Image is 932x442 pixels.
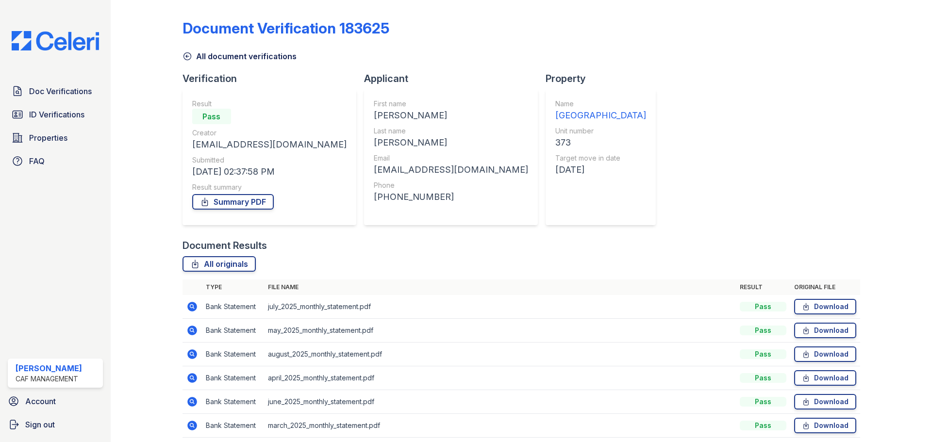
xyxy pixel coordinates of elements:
[4,392,107,411] a: Account
[794,323,856,338] a: Download
[374,109,528,122] div: [PERSON_NAME]
[740,326,786,335] div: Pass
[264,414,736,438] td: march_2025_monthly_statement.pdf
[8,105,103,124] a: ID Verifications
[740,421,786,430] div: Pass
[202,319,264,343] td: Bank Statement
[264,390,736,414] td: june_2025_monthly_statement.pdf
[555,163,646,177] div: [DATE]
[555,109,646,122] div: [GEOGRAPHIC_DATA]
[192,99,347,109] div: Result
[740,302,786,311] div: Pass
[183,239,267,252] div: Document Results
[264,319,736,343] td: may_2025_monthly_statement.pdf
[891,403,922,432] iframe: chat widget
[202,390,264,414] td: Bank Statement
[555,153,646,163] div: Target move in date
[555,136,646,149] div: 373
[740,349,786,359] div: Pass
[192,128,347,138] div: Creator
[8,82,103,101] a: Doc Verifications
[794,346,856,362] a: Download
[8,151,103,171] a: FAQ
[202,366,264,390] td: Bank Statement
[790,279,860,295] th: Original file
[192,138,347,151] div: [EMAIL_ADDRESS][DOMAIN_NAME]
[546,72,664,85] div: Property
[202,343,264,366] td: Bank Statement
[374,180,528,190] div: Phone
[740,373,786,383] div: Pass
[374,163,528,177] div: [EMAIL_ADDRESS][DOMAIN_NAME]
[4,415,107,434] a: Sign out
[16,362,82,374] div: [PERSON_NAME]
[374,153,528,163] div: Email
[8,128,103,147] a: Properties
[183,256,256,272] a: All originals
[29,109,84,120] span: ID Verifications
[183,72,364,85] div: Verification
[374,126,528,136] div: Last name
[555,126,646,136] div: Unit number
[192,155,347,165] div: Submitted
[192,182,347,192] div: Result summary
[794,299,856,314] a: Download
[374,136,528,149] div: [PERSON_NAME]
[794,370,856,386] a: Download
[4,31,107,50] img: CE_Logo_Blue-a8612792a0a2168367f1c8372b55b34899dd931a85d93a1a3d3e32e68fde9ad4.png
[264,279,736,295] th: File name
[192,109,231,124] div: Pass
[555,99,646,109] div: Name
[555,99,646,122] a: Name [GEOGRAPHIC_DATA]
[740,397,786,407] div: Pass
[264,343,736,366] td: august_2025_monthly_statement.pdf
[192,165,347,179] div: [DATE] 02:37:58 PM
[264,295,736,319] td: july_2025_monthly_statement.pdf
[183,50,297,62] a: All document verifications
[794,418,856,433] a: Download
[25,395,56,407] span: Account
[374,190,528,204] div: [PHONE_NUMBER]
[29,85,92,97] span: Doc Verifications
[16,374,82,384] div: CAF Management
[374,99,528,109] div: First name
[794,394,856,409] a: Download
[29,132,67,144] span: Properties
[202,295,264,319] td: Bank Statement
[736,279,790,295] th: Result
[29,155,45,167] span: FAQ
[25,419,55,430] span: Sign out
[183,19,389,37] div: Document Verification 183625
[192,194,274,210] a: Summary PDF
[364,72,546,85] div: Applicant
[202,279,264,295] th: Type
[202,414,264,438] td: Bank Statement
[264,366,736,390] td: april_2025_monthly_statement.pdf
